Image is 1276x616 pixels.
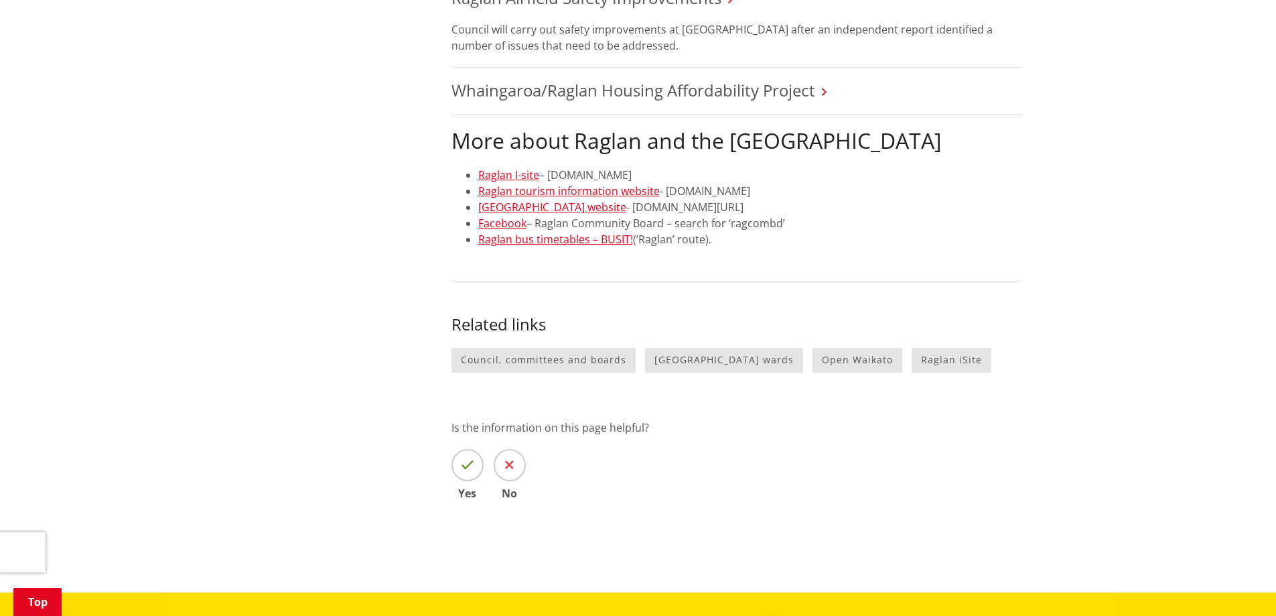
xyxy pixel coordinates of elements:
[451,79,815,101] a: Whaingaroa/Raglan Housing Affordability Project
[478,168,539,182] a: Raglan I-site
[478,200,626,214] a: [GEOGRAPHIC_DATA] website
[451,348,636,373] a: Council, committees and boards
[478,232,633,247] a: Raglan bus timetables – BUSIT!
[451,488,484,499] span: Yes
[645,348,803,373] a: [GEOGRAPHIC_DATA] wards
[478,183,1022,199] li: - [DOMAIN_NAME]
[478,167,1022,183] li: – [DOMAIN_NAME]
[451,420,1022,436] p: Is the information on this page helpful?
[451,128,1022,153] h2: More about Raglan and the [GEOGRAPHIC_DATA]
[494,488,526,499] span: No
[478,231,1022,247] li: (‘Raglan’ route).
[812,348,902,373] a: Open Waikato
[478,184,660,198] a: Raglan tourism information website
[451,315,1022,334] h3: Related links
[478,216,526,231] a: Facebook
[478,199,1022,215] li: - [DOMAIN_NAME][URL]
[451,21,1022,54] p: Council will carry out safety improvements at [GEOGRAPHIC_DATA] after an independent report ident...
[912,348,991,373] a: Raglan iSite
[13,588,62,616] a: Top
[478,215,1022,231] li: – Raglan Community Board – search for ‘ragcombd’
